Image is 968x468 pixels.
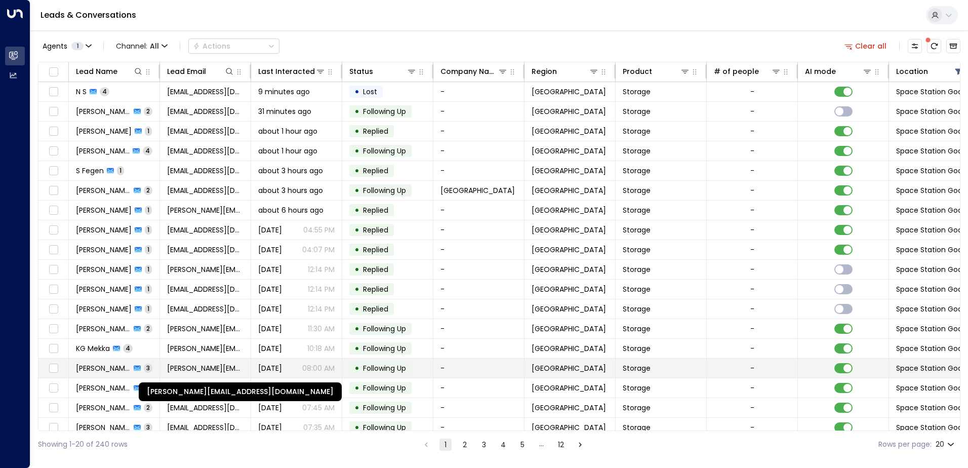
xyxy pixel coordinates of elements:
[76,264,132,275] span: Dominic Edwards
[433,280,525,299] td: -
[532,126,606,136] span: Surrey
[532,264,606,275] span: Surrey
[532,324,606,334] span: Surrey
[258,343,282,354] span: Yesterday
[750,284,754,294] div: -
[188,38,279,54] div: Button group with a nested menu
[349,65,417,77] div: Status
[363,146,406,156] span: Following Up
[363,264,388,275] span: Replied
[532,383,606,393] span: Surrey
[167,166,244,176] span: liamknuja@live.co.uk
[76,245,132,255] span: Kirsty Ward
[47,303,60,316] span: Toggle select row
[76,185,131,196] span: Chris McIvor
[258,422,282,433] span: Yesterday
[354,399,359,416] div: •
[76,65,143,77] div: Lead Name
[308,304,335,314] p: 12:14 PM
[167,264,244,275] span: dominic.edwards@talk21.com
[750,166,754,176] div: -
[363,383,406,393] span: Following Up
[532,422,606,433] span: Surrey
[167,343,244,354] span: kay.mekka@btinternet.com
[459,439,471,451] button: Go to page 2
[167,324,244,334] span: c.j.hampton@gmail.com
[433,201,525,220] td: -
[47,224,60,237] span: Toggle select row
[439,439,452,451] button: page 1
[750,343,754,354] div: -
[363,106,406,116] span: Following Up
[188,38,279,54] button: Actions
[433,339,525,358] td: -
[532,245,606,255] span: Surrey
[927,39,941,53] span: There are new threads available. Refresh the grid to view the latest updates.
[76,126,132,136] span: Erin Hale
[144,186,152,194] span: 2
[532,284,606,294] span: Surrey
[354,83,359,100] div: •
[354,261,359,278] div: •
[167,304,244,314] span: simonlaw@hotmail.co.uk
[258,363,282,373] span: Yesterday
[76,383,131,393] span: Jacqueline Riley
[144,403,152,412] span: 2
[623,284,651,294] span: Storage
[750,363,754,373] div: -
[478,439,490,451] button: Go to page 3
[349,65,373,77] div: Status
[363,363,406,373] span: Following Up
[433,102,525,121] td: -
[302,245,335,255] p: 04:07 PM
[623,343,651,354] span: Storage
[623,87,651,97] span: Storage
[750,106,754,116] div: -
[167,65,234,77] div: Lead Email
[516,439,529,451] button: Go to page 5
[76,304,132,314] span: Simon Law
[750,403,754,413] div: -
[363,284,388,294] span: Replied
[420,438,587,451] nav: pagination navigation
[47,402,60,414] span: Toggle select row
[433,299,525,319] td: -
[303,225,335,235] p: 04:55 PM
[532,146,606,156] span: Surrey
[258,106,311,116] span: 31 minutes ago
[363,166,388,176] span: Replied
[354,123,359,140] div: •
[307,343,335,354] p: 10:18 AM
[193,42,230,51] div: Actions
[532,363,606,373] span: Surrey
[167,205,244,215] span: steve.newton@live.co.uk
[258,403,282,413] span: Yesterday
[144,364,152,372] span: 3
[258,65,315,77] div: Last Interacted
[750,383,754,393] div: -
[47,342,60,355] span: Toggle select row
[76,205,132,215] span: Stephen Newton
[750,205,754,215] div: -
[896,65,963,77] div: Location
[354,340,359,357] div: •
[354,300,359,318] div: •
[76,422,131,433] span: Alexandra Romanova
[354,419,359,436] div: •
[433,418,525,437] td: -
[532,166,606,176] span: Surrey
[363,87,377,97] span: Lost
[896,65,928,77] div: Location
[623,363,651,373] span: Storage
[714,65,781,77] div: # of people
[47,66,60,79] span: Toggle select all
[47,165,60,177] span: Toggle select row
[47,283,60,296] span: Toggle select row
[76,106,131,116] span: Philip Looves
[936,437,956,452] div: 20
[623,185,651,196] span: Storage
[43,43,67,50] span: Agents
[555,439,567,451] button: Go to page 12
[750,126,754,136] div: -
[354,281,359,298] div: •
